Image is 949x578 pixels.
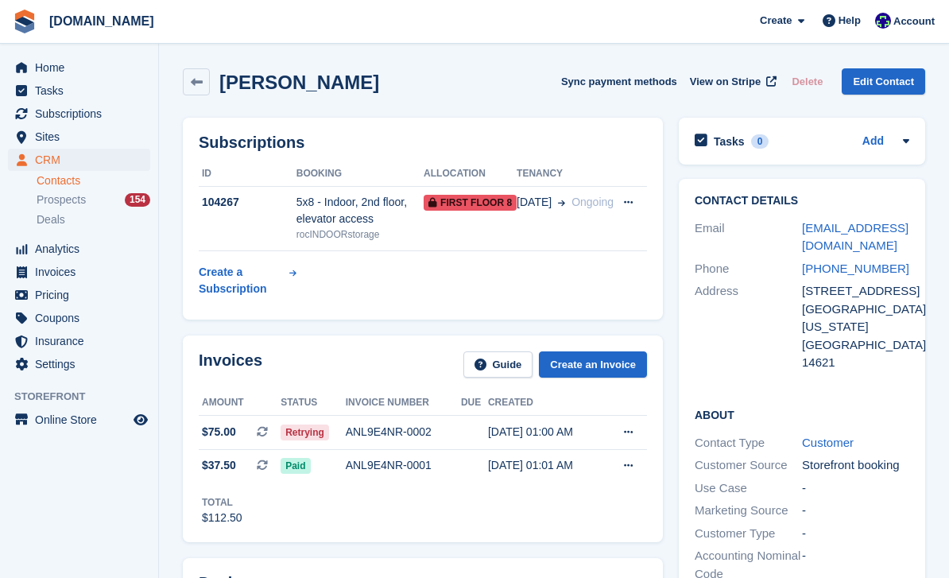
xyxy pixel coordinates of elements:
a: View on Stripe [684,68,780,95]
a: menu [8,261,150,283]
div: Customer Type [695,525,802,543]
div: rocINDOORstorage [296,227,424,242]
a: Deals [37,211,150,228]
a: Edit Contact [842,68,925,95]
a: menu [8,238,150,260]
h2: Tasks [714,134,745,149]
div: [DATE] 01:01 AM [488,457,602,474]
div: Email [695,219,802,255]
div: Storefront booking [802,456,909,475]
a: menu [8,307,150,329]
div: - [802,502,909,520]
h2: Invoices [199,351,262,378]
span: Tasks [35,80,130,102]
div: Create a Subscription [199,264,286,297]
span: Paid [281,458,310,474]
div: Contact Type [695,434,802,452]
div: 5x8 - Indoor, 2nd floor, elevator access [296,194,424,227]
div: Use Case [695,479,802,498]
span: $75.00 [202,424,236,440]
th: Booking [296,161,424,187]
div: Address [695,282,802,372]
div: Phone [695,260,802,278]
span: Online Store [35,409,130,431]
span: Ongoing [571,196,614,208]
a: [DOMAIN_NAME] [43,8,161,34]
span: Deals [37,212,65,227]
div: Customer Source [695,456,802,475]
button: Delete [785,68,829,95]
th: Created [488,390,602,416]
a: Prospects 154 [37,192,150,208]
div: [US_STATE] [802,318,909,336]
img: stora-icon-8386f47178a22dfd0bd8f6a31ec36ba5ce8667c1dd55bd0f319d3a0aa187defe.svg [13,10,37,33]
a: menu [8,80,150,102]
a: menu [8,126,150,148]
h2: [PERSON_NAME] [219,72,379,93]
span: Analytics [35,238,130,260]
span: Retrying [281,425,329,440]
th: Allocation [424,161,517,187]
th: Status [281,390,345,416]
div: [GEOGRAPHIC_DATA] [802,336,909,355]
span: Insurance [35,330,130,352]
th: Amount [199,390,281,416]
div: [GEOGRAPHIC_DATA] [802,301,909,319]
span: Home [35,56,130,79]
div: [STREET_ADDRESS] [802,282,909,301]
a: menu [8,284,150,306]
div: ANL9E4NR-0001 [346,457,461,474]
th: Tenancy [517,161,614,187]
span: CRM [35,149,130,171]
a: [PHONE_NUMBER] [802,262,909,275]
span: Pricing [35,284,130,306]
th: ID [199,161,296,187]
div: Marketing Source [695,502,802,520]
a: Add [862,133,884,151]
div: 0 [751,134,769,149]
a: Guide [463,351,533,378]
th: Due [461,390,488,416]
span: Help [839,13,861,29]
span: Subscriptions [35,103,130,125]
span: Create [760,13,792,29]
span: Account [893,14,935,29]
img: Mike Gruttadaro [875,13,891,29]
a: menu [8,409,150,431]
a: menu [8,330,150,352]
a: [EMAIL_ADDRESS][DOMAIN_NAME] [802,221,908,253]
div: - [802,479,909,498]
span: Settings [35,353,130,375]
div: ANL9E4NR-0002 [346,424,461,440]
div: 14621 [802,354,909,372]
span: Invoices [35,261,130,283]
div: [DATE] 01:00 AM [488,424,602,440]
a: Contacts [37,173,150,188]
div: - [802,525,909,543]
a: Create a Subscription [199,258,296,304]
div: 154 [125,193,150,207]
span: Coupons [35,307,130,329]
th: Invoice number [346,390,461,416]
span: Sites [35,126,130,148]
a: menu [8,56,150,79]
div: $112.50 [202,510,242,526]
span: Storefront [14,389,158,405]
a: menu [8,149,150,171]
span: $37.50 [202,457,236,474]
span: [DATE] [517,194,552,211]
h2: Subscriptions [199,134,647,152]
span: Prospects [37,192,86,208]
span: First floor 8 [424,195,517,211]
div: 104267 [199,194,296,211]
a: Preview store [131,410,150,429]
h2: About [695,406,909,422]
div: Total [202,495,242,510]
a: menu [8,103,150,125]
span: View on Stripe [690,74,761,90]
h2: Contact Details [695,195,909,208]
a: Create an Invoice [539,351,647,378]
a: menu [8,353,150,375]
a: Customer [802,436,854,449]
button: Sync payment methods [561,68,677,95]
